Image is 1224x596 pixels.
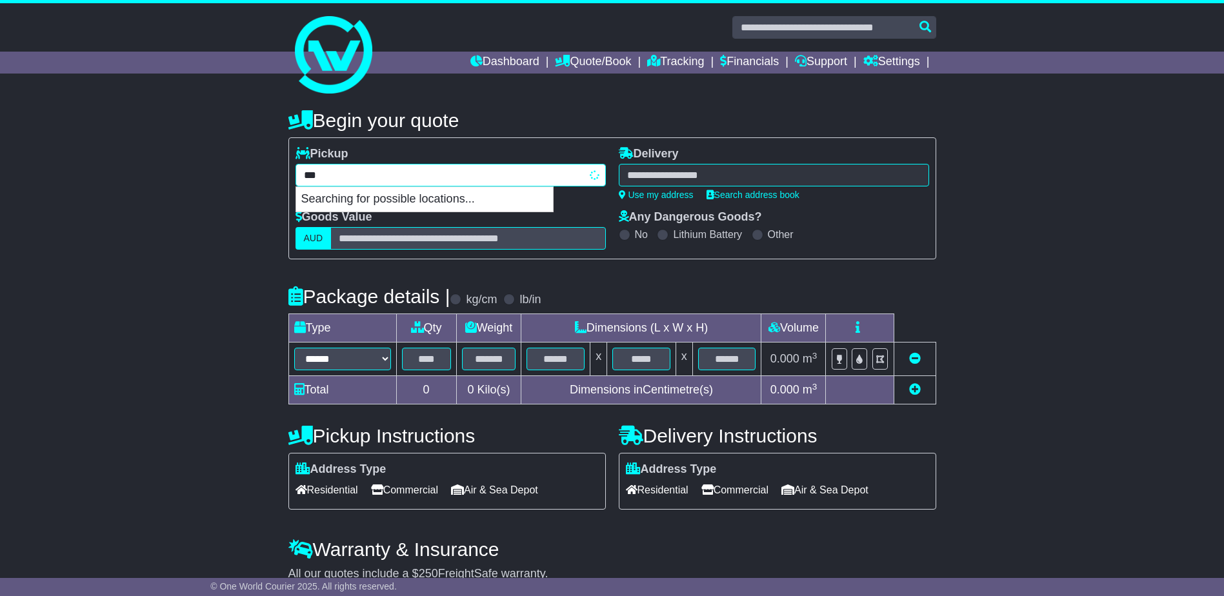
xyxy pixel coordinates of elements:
a: Add new item [909,383,921,396]
a: Dashboard [470,52,539,74]
td: Type [288,314,396,343]
span: Residential [626,480,688,500]
span: Air & Sea Depot [451,480,538,500]
p: Searching for possible locations... [296,187,553,212]
h4: Delivery Instructions [619,425,936,446]
span: Commercial [371,480,438,500]
sup: 3 [812,351,818,361]
span: m [803,352,818,365]
span: Commercial [701,480,768,500]
a: Support [795,52,847,74]
label: Lithium Battery [673,228,742,241]
span: Air & Sea Depot [781,480,868,500]
div: All our quotes include a $ FreightSafe warranty. [288,567,936,581]
span: 0 [467,383,474,396]
a: Search address book [707,190,799,200]
td: x [590,343,607,376]
td: 0 [396,376,456,404]
td: Qty [396,314,456,343]
h4: Pickup Instructions [288,425,606,446]
label: Address Type [296,462,386,477]
label: Delivery [619,147,679,161]
label: Pickup [296,147,348,161]
span: © One World Courier 2025. All rights reserved. [210,581,397,591]
label: lb/in [519,293,541,307]
td: Weight [456,314,521,343]
label: kg/cm [466,293,497,307]
label: Any Dangerous Goods? [619,210,762,224]
span: Residential [296,480,358,500]
h4: Warranty & Insurance [288,539,936,560]
sup: 3 [812,382,818,392]
td: x [676,343,692,376]
a: Tracking [647,52,704,74]
a: Financials [720,52,779,74]
typeahead: Please provide city [296,164,606,186]
h4: Begin your quote [288,110,936,131]
td: Kilo(s) [456,376,521,404]
a: Quote/Book [555,52,631,74]
label: AUD [296,227,332,250]
a: Use my address [619,190,694,200]
span: 0.000 [770,352,799,365]
label: No [635,228,648,241]
a: Settings [863,52,920,74]
td: Dimensions (L x W x H) [521,314,761,343]
td: Dimensions in Centimetre(s) [521,376,761,404]
a: Remove this item [909,352,921,365]
label: Address Type [626,462,717,477]
span: 250 [419,567,438,580]
label: Other [768,228,794,241]
td: Total [288,376,396,404]
td: Volume [761,314,826,343]
label: Goods Value [296,210,372,224]
span: m [803,383,818,396]
h4: Package details | [288,286,450,307]
span: 0.000 [770,383,799,396]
